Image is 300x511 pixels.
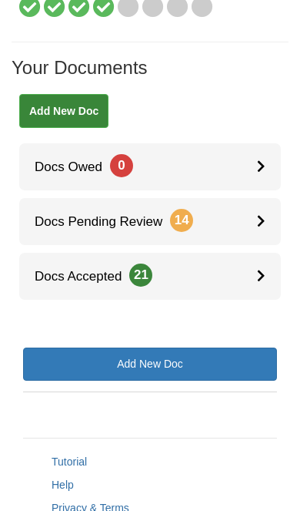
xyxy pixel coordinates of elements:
[52,479,74,491] a: Help
[19,198,281,245] a: Docs Pending Review14
[19,214,193,229] span: Docs Pending Review
[19,253,281,300] a: Docs Accepted21
[19,94,108,128] a: Add New Doc
[110,154,133,177] span: 0
[52,456,87,468] a: Tutorial
[12,58,288,93] h1: Your Documents
[129,264,152,287] span: 21
[19,269,152,284] span: Docs Accepted
[19,143,281,190] a: Docs Owed0
[19,160,133,174] span: Docs Owed
[23,348,277,381] a: Add New Doc
[170,209,193,232] span: 14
